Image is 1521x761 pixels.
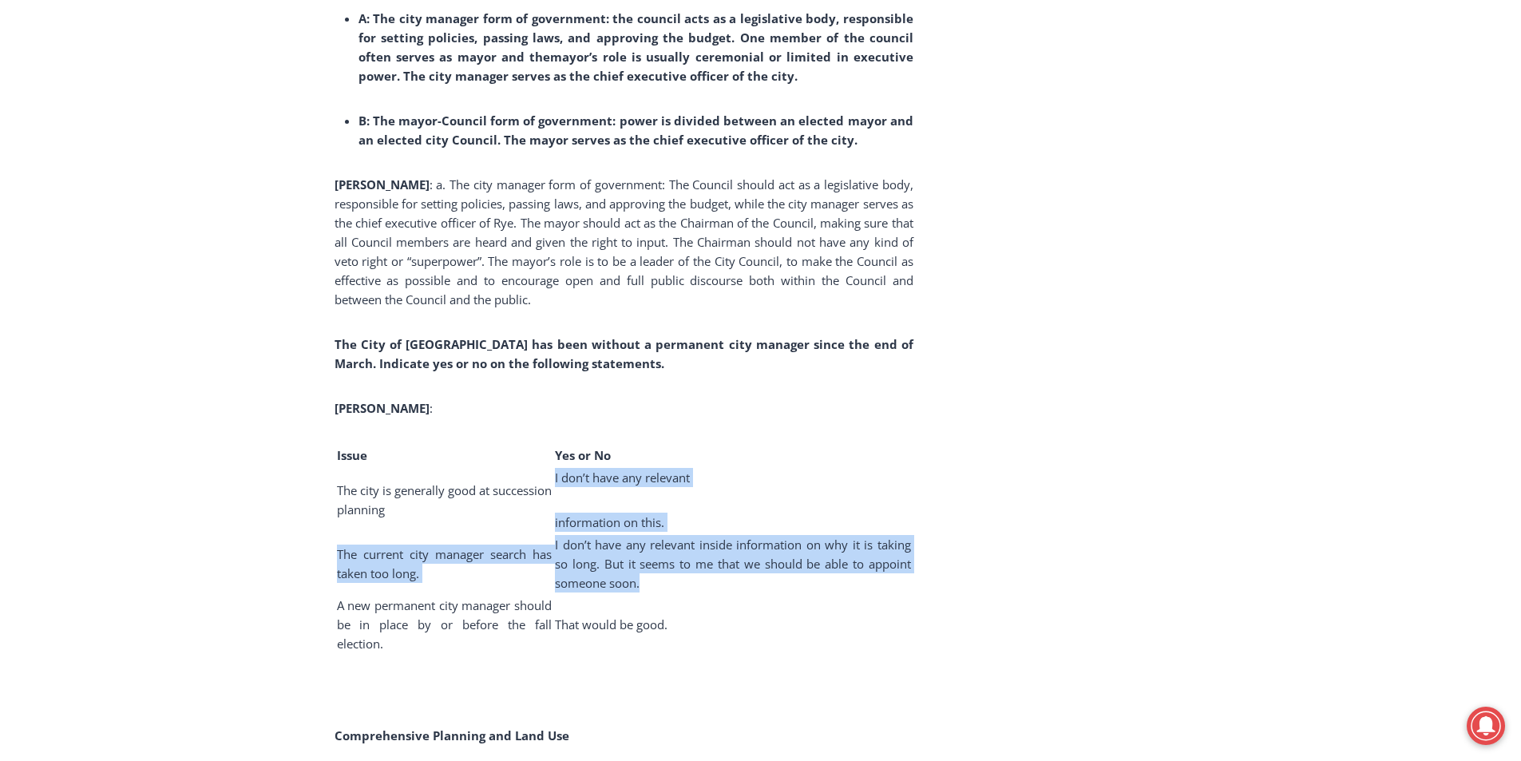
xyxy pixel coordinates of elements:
[167,47,213,131] div: Live Music
[430,400,433,416] span: :
[13,161,204,197] h4: [PERSON_NAME] Read Sanctuary Fall Fest: [DATE]
[384,155,774,199] a: Intern @ [DOMAIN_NAME]
[358,10,913,65] b: A: The city manager form of government: the council acts as a legislative body, responsible for s...
[555,537,911,591] span: I don’t have any relevant inside information on why it is taking so long. But it seems to me that...
[335,176,430,192] b: [PERSON_NAME]
[403,1,755,155] div: "At the 10am stand-up meeting, each intern gets a chance to take [PERSON_NAME] and the other inte...
[178,135,182,151] div: /
[167,135,174,151] div: 4
[186,135,193,151] div: 6
[337,482,553,517] span: The city is generally good at succession planning
[418,159,740,195] span: Intern @ [DOMAIN_NAME]
[1,159,231,199] a: [PERSON_NAME] Read Sanctuary Fall Fest: [DATE]
[335,727,569,743] b: Comprehensive Planning and Land Use
[335,336,913,371] b: The City of [GEOGRAPHIC_DATA] has been without a permanent city manager since the end of March. I...
[335,400,430,416] b: [PERSON_NAME]
[335,176,913,307] span: : a. The city manager form of government: The Council should act as a legislative body, responsib...
[555,616,667,632] span: That would be good.
[358,113,913,148] b: B: The mayor-Council form of government: power is divided between an elected mayor and an elected...
[358,49,913,84] b: mayor’s role is usually ceremonial or limited in executive power. The city manager serves as the ...
[337,447,367,463] b: Issue
[337,546,553,581] span: The current city manager search has taken too long.
[555,514,664,530] span: information on this.
[555,447,611,463] b: Yes or No
[337,597,553,652] span: A new permanent city manager should be in place by or before the fall election.
[555,470,690,486] span: I don’t have any relevant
